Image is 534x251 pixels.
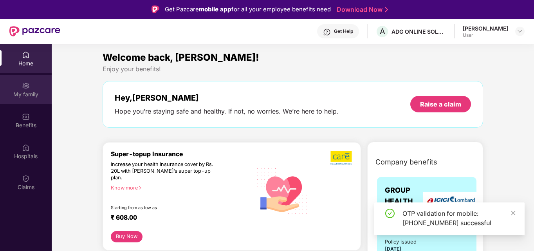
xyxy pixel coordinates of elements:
div: Get Pazcare for all your employee benefits need [165,5,331,14]
img: svg+xml;base64,PHN2ZyBpZD0iSG9zcGl0YWxzIiB4bWxucz0iaHR0cDovL3d3dy53My5vcmcvMjAwMC9zdmciIHdpZHRoPS... [22,144,30,152]
div: Get Help [334,28,353,34]
img: insurerLogo [423,192,478,211]
img: svg+xml;base64,PHN2ZyB4bWxucz0iaHR0cDovL3d3dy53My5vcmcvMjAwMC9zdmciIHhtbG5zOnhsaW5rPSJodHRwOi8vd3... [252,160,313,221]
div: Starting from as low as [111,205,219,211]
span: Company benefits [375,157,437,168]
div: User [463,32,508,38]
img: Logo [152,5,159,13]
span: A [380,27,385,36]
span: GROUP HEALTH INSURANCE [385,185,427,218]
a: Download Now [337,5,386,14]
span: Welcome back, [PERSON_NAME]! [103,52,259,63]
strong: mobile app [199,5,231,13]
img: b5dec4f62d2307b9de63beb79f102df3.png [330,150,353,165]
img: svg+xml;base64,PHN2ZyB3aWR0aD0iMjAiIGhlaWdodD0iMjAiIHZpZXdCb3g9IjAgMCAyMCAyMCIgZmlsbD0ibm9uZSIgeG... [22,82,30,90]
div: Increase your health insurance cover by Rs. 20L with [PERSON_NAME]’s super top-up plan. [111,161,218,181]
div: Policy issued [385,238,417,246]
img: svg+xml;base64,PHN2ZyBpZD0iQ2xhaW0iIHhtbG5zPSJodHRwOi8vd3d3LnczLm9yZy8yMDAwL3N2ZyIgd2lkdGg9IjIwIi... [22,175,30,182]
div: Raise a claim [420,100,461,108]
span: close [511,210,516,216]
div: OTP validation for mobile: [PHONE_NUMBER] successful [402,209,515,228]
img: svg+xml;base64,PHN2ZyBpZD0iSG9tZSIgeG1sbnM9Imh0dHA6Ly93d3cudzMub3JnLzIwMDAvc3ZnIiB3aWR0aD0iMjAiIG... [22,51,30,59]
div: ₹ 608.00 [111,214,244,223]
div: Know more [111,185,247,190]
span: check-circle [385,209,395,218]
div: Hey, [PERSON_NAME] [115,93,339,103]
div: [PERSON_NAME] [463,25,508,32]
span: right [138,186,142,190]
img: Stroke [385,5,388,14]
img: svg+xml;base64,PHN2ZyBpZD0iSGVscC0zMngzMiIgeG1sbnM9Imh0dHA6Ly93d3cudzMub3JnLzIwMDAvc3ZnIiB3aWR0aD... [323,28,331,36]
div: Hope you’re staying safe and healthy. If not, no worries. We’re here to help. [115,107,339,116]
div: Enjoy your benefits! [103,65,483,73]
img: svg+xml;base64,PHN2ZyBpZD0iRHJvcGRvd24tMzJ4MzIiIHhtbG5zPSJodHRwOi8vd3d3LnczLm9yZy8yMDAwL3N2ZyIgd2... [517,28,523,34]
img: svg+xml;base64,PHN2ZyBpZD0iQmVuZWZpdHMiIHhtbG5zPSJodHRwOi8vd3d3LnczLm9yZy8yMDAwL3N2ZyIgd2lkdGg9Ij... [22,113,30,121]
img: New Pazcare Logo [9,26,60,36]
div: ADG ONLINE SOLUTIONS PRIVATE LIMITED [391,28,446,35]
button: Buy Now [111,231,143,242]
div: Super-topup Insurance [111,150,252,158]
